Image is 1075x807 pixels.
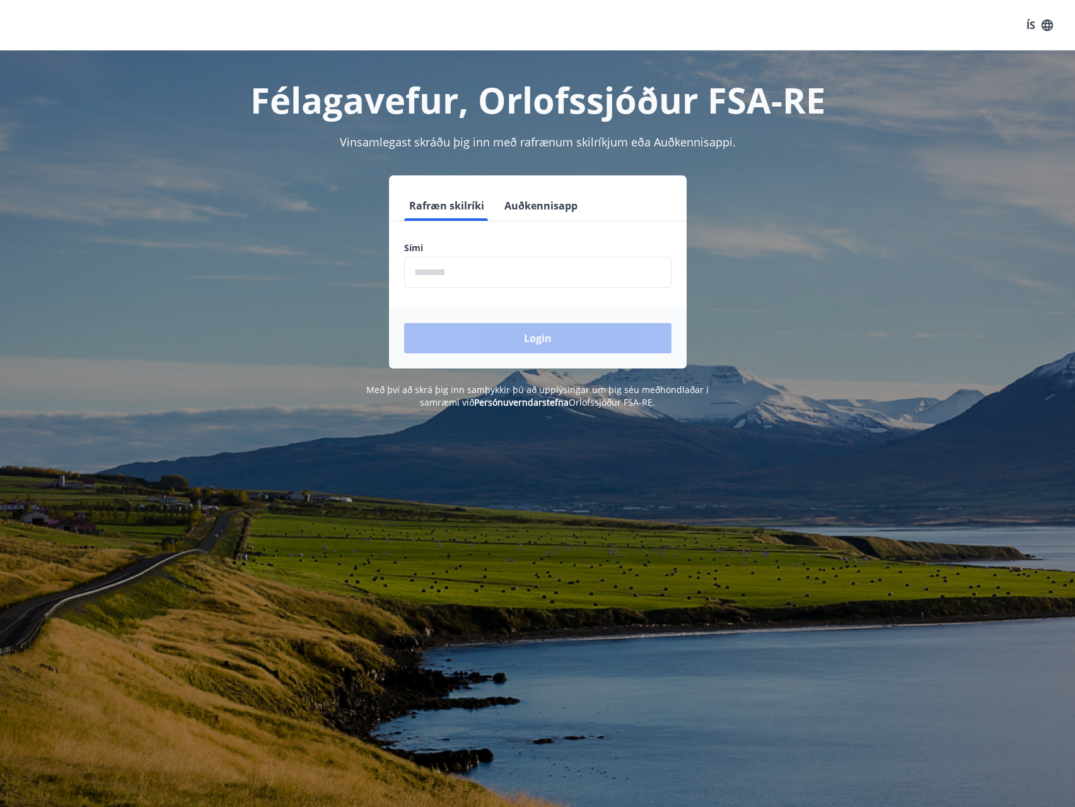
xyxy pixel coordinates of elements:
button: Rafræn skilríki [404,191,489,221]
span: Með því að skrá þig inn samþykkir þú að upplýsingar um þig séu meðhöndlaðar í samræmi við Orlofss... [366,384,709,408]
label: Sími [404,242,671,254]
button: Auðkennisapp [499,191,583,221]
span: Vinsamlegast skráðu þig inn með rafrænum skilríkjum eða Auðkennisappi. [340,134,736,150]
h1: Félagavefur, Orlofssjóður FSA-RE [99,76,977,124]
a: Persónuverndarstefna [474,396,569,408]
button: ÍS [1020,14,1060,37]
